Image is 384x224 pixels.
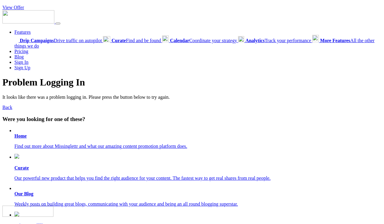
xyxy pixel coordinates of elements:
[320,38,350,43] b: More Features
[111,38,126,43] b: Curate
[14,65,30,70] a: Sign Up
[14,60,29,65] a: Sign In
[14,154,19,159] img: curate.png
[14,35,382,49] div: Features
[14,176,382,181] p: Our powerful new product that helps you find the right audience for your content. The fastest way...
[14,144,382,149] p: Find out more about Missinglettr and what our amazing content promotion platform does.
[2,77,382,88] h1: Problem Logging In
[170,38,237,43] span: Coordinate your strategy
[14,133,382,149] a: Home Find out more about Missinglettr and what our amazing content promotion platform does.
[14,38,374,48] span: All the other things we do
[14,38,374,48] a: More FeaturesAll the other things we do
[14,54,24,59] a: Blog
[20,38,102,43] span: Drive traffic on autopilot
[238,38,312,43] a: AnalyticsTrack your performance
[14,30,31,35] a: Features
[2,206,53,217] img: Missinglettr - Social Media Marketing for content focused teams | Product Hunt
[170,38,189,43] b: Calendar
[56,23,60,24] button: Menu
[2,95,382,100] p: It looks like there was a problem logging in. Please press the button below to try again.
[20,38,54,43] b: Drip Campaigns
[14,191,382,207] a: Our Blog Weekly posts on building great blogs, communicating with your audience and being an all ...
[14,49,28,54] a: Pricing
[14,154,382,181] a: Curate Our powerful new product that helps you find the right audience for your content. The fast...
[14,133,27,138] b: Home
[162,38,238,43] a: CalendarCoordinate your strategy
[14,165,29,170] b: Curate
[103,38,162,43] a: CurateFind and be found
[14,191,33,196] b: Our Blog
[2,5,24,10] a: View Offer
[245,38,265,43] b: Analytics
[2,105,12,110] a: Back
[111,38,161,43] span: Find and be found
[245,38,311,43] span: Track your performance
[2,116,382,123] h3: Were you looking for one of these?
[14,201,382,207] p: Weekly posts on building great blogs, communicating with your audience and being an all round blo...
[14,38,103,43] a: Drip CampaignsDrive traffic on autopilot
